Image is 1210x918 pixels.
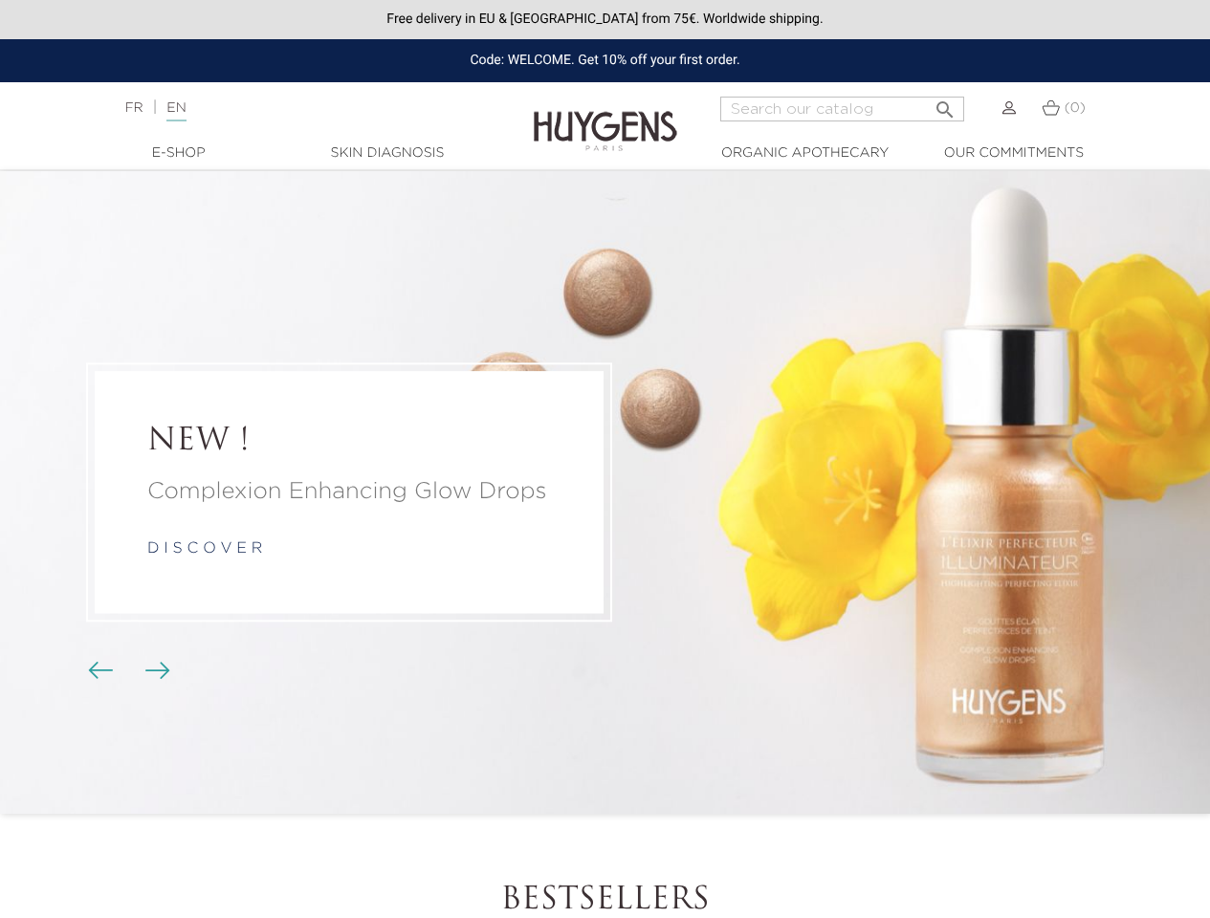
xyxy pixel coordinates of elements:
button:  [928,91,962,117]
i:  [934,93,957,116]
a: EN [166,101,186,121]
input: Search [720,97,964,121]
a: FR [124,101,143,115]
div: Carousel buttons [96,657,158,686]
a: Organic Apothecary [710,143,901,164]
a: Our commitments [918,143,1110,164]
a: d i s c o v e r [147,542,262,557]
img: Huygens [534,80,677,154]
span: (0) [1065,101,1086,115]
a: E-Shop [83,143,275,164]
a: Skin Diagnosis [292,143,483,164]
a: Complexion Enhancing Glow Drops [147,475,551,510]
div: | [115,97,490,120]
a: NEW ! [147,424,551,460]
